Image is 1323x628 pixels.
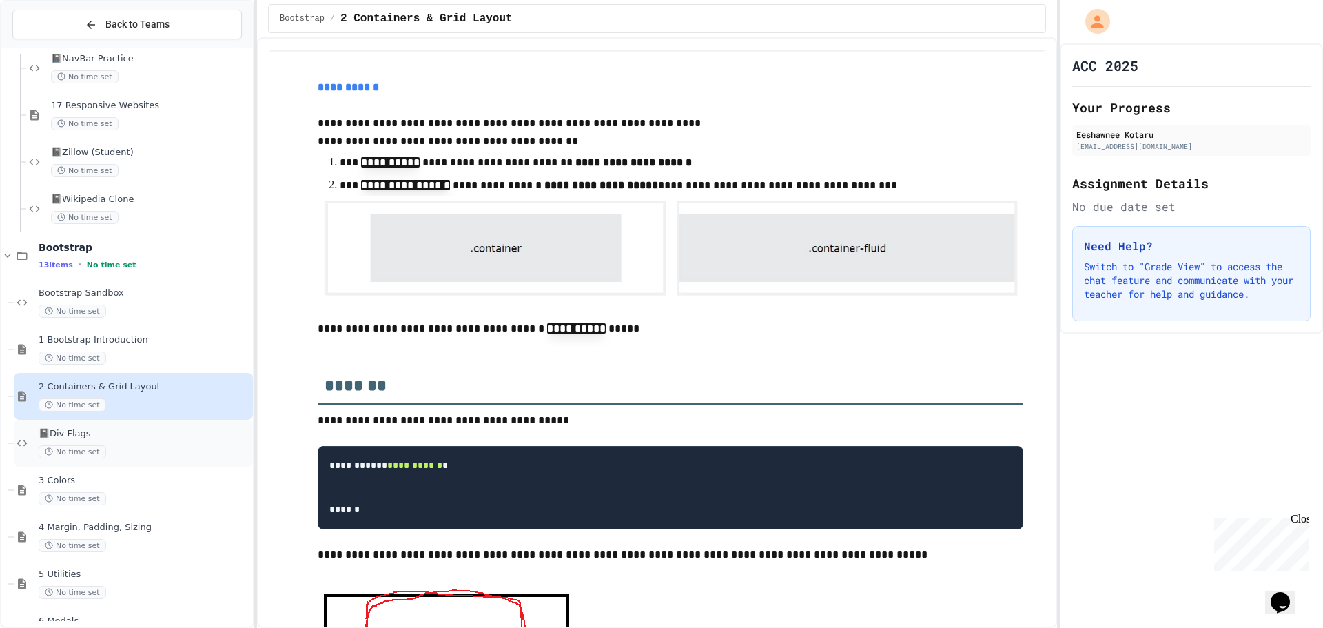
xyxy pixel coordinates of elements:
[39,445,106,458] span: No time set
[51,164,119,177] span: No time set
[12,10,242,39] button: Back to Teams
[39,475,250,487] span: 3 Colors
[1072,174,1311,193] h2: Assignment Details
[1072,98,1311,117] h2: Your Progress
[105,17,170,32] span: Back to Teams
[39,428,250,440] span: 📓Div Flags
[1076,141,1306,152] div: [EMAIL_ADDRESS][DOMAIN_NAME]
[1076,128,1306,141] div: Eeshawnee Kotaru
[39,539,106,552] span: No time set
[51,100,250,112] span: 17 Responsive Websites
[39,381,250,393] span: 2 Containers & Grid Layout
[51,70,119,83] span: No time set
[79,259,81,270] span: •
[330,13,335,24] span: /
[39,334,250,346] span: 1 Bootstrap Introduction
[51,211,119,224] span: No time set
[51,194,250,205] span: 📓Wikipedia Clone
[1084,260,1299,301] p: Switch to "Grade View" to access the chat feature and communicate with your teacher for help and ...
[39,261,73,270] span: 13 items
[39,352,106,365] span: No time set
[39,522,250,534] span: 4 Margin, Padding, Sizing
[340,10,513,27] span: 2 Containers & Grid Layout
[39,241,250,254] span: Bootstrap
[1084,238,1299,254] h3: Need Help?
[39,287,250,299] span: Bootstrap Sandbox
[1209,513,1309,571] iframe: chat widget
[51,53,250,65] span: 📓NavBar Practice
[280,13,325,24] span: Bootstrap
[6,6,95,88] div: Chat with us now!Close
[1072,199,1311,215] div: No due date set
[51,117,119,130] span: No time set
[1071,6,1114,37] div: My Account
[39,492,106,505] span: No time set
[1072,56,1138,75] h1: ACC 2025
[39,586,106,599] span: No time set
[39,398,106,412] span: No time set
[39,616,250,627] span: 6 Modals
[1265,573,1309,614] iframe: chat widget
[39,569,250,580] span: 5 Utilities
[87,261,136,270] span: No time set
[39,305,106,318] span: No time set
[51,147,250,159] span: 📓Zillow (Student)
